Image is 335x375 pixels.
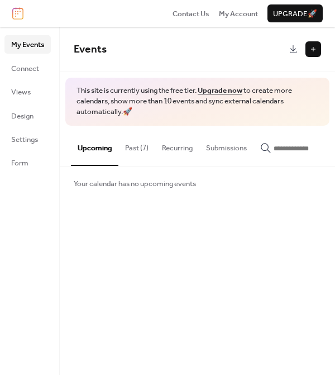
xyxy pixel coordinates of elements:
[11,87,31,98] span: Views
[71,126,118,166] button: Upcoming
[12,7,23,20] img: logo
[4,35,51,53] a: My Events
[219,8,258,19] a: My Account
[273,8,317,20] span: Upgrade 🚀
[74,178,196,189] span: Your calendar has no upcoming events
[76,86,318,117] span: This site is currently using the free tier. to create more calendars, show more than 10 events an...
[155,126,199,165] button: Recurring
[74,39,107,60] span: Events
[219,8,258,20] span: My Account
[4,154,51,172] a: Form
[118,126,155,165] button: Past (7)
[198,83,242,98] a: Upgrade now
[4,83,51,101] a: Views
[173,8,209,19] a: Contact Us
[4,59,51,77] a: Connect
[173,8,209,20] span: Contact Us
[267,4,323,22] button: Upgrade🚀
[4,107,51,125] a: Design
[11,111,33,122] span: Design
[11,134,38,145] span: Settings
[199,126,253,165] button: Submissions
[11,39,44,50] span: My Events
[4,130,51,148] a: Settings
[11,63,39,74] span: Connect
[11,158,28,169] span: Form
